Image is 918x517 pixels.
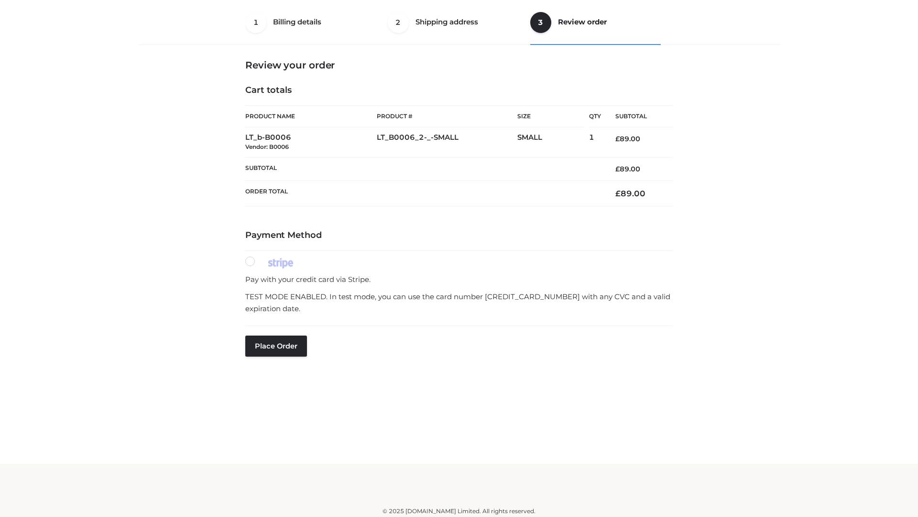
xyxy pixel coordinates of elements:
[615,189,621,198] span: £
[517,127,589,157] td: SMALL
[517,106,584,127] th: Size
[245,127,377,157] td: LT_b-B0006
[245,273,673,286] p: Pay with your credit card via Stripe.
[245,230,673,241] h4: Payment Method
[245,59,673,71] h3: Review your order
[142,506,776,516] div: © 2025 [DOMAIN_NAME] Limited. All rights reserved.
[589,127,601,157] td: 1
[245,85,673,96] h4: Cart totals
[589,105,601,127] th: Qty
[615,165,640,173] bdi: 89.00
[615,165,620,173] span: £
[615,135,620,143] span: £
[615,135,640,143] bdi: 89.00
[245,157,601,180] th: Subtotal
[245,181,601,206] th: Order Total
[601,106,673,127] th: Subtotal
[245,336,307,357] button: Place order
[377,105,517,127] th: Product #
[245,291,673,315] p: TEST MODE ENABLED. In test mode, you can use the card number [CREDIT_CARD_NUMBER] with any CVC an...
[377,127,517,157] td: LT_B0006_2-_-SMALL
[245,143,289,150] small: Vendor: B0006
[245,105,377,127] th: Product Name
[615,189,645,198] bdi: 89.00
